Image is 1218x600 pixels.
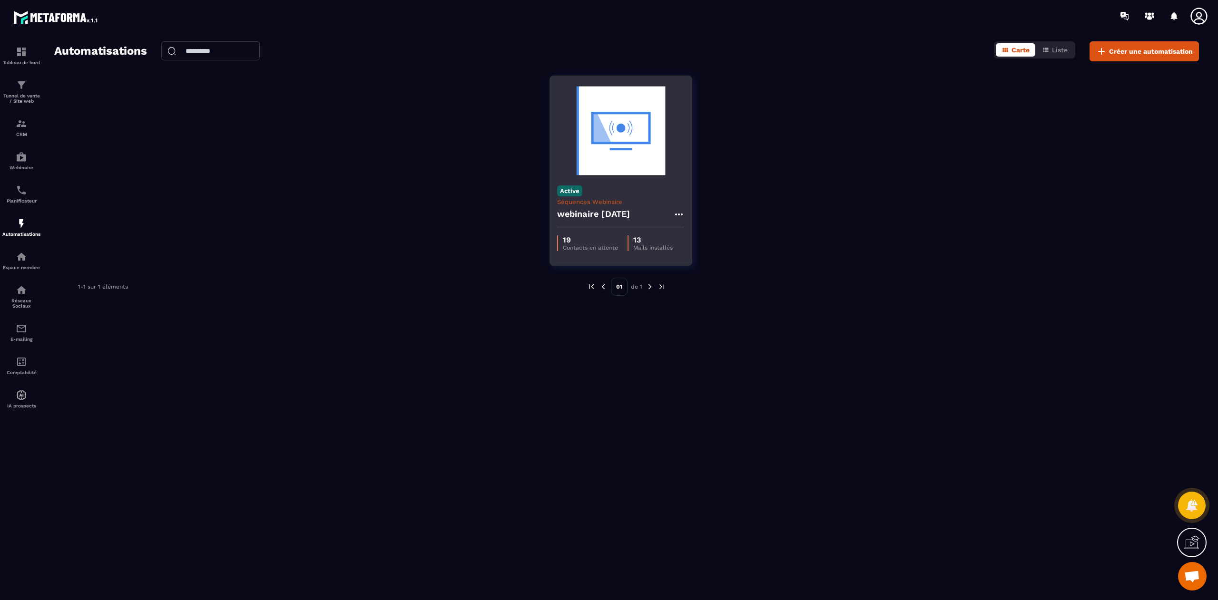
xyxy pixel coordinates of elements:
img: formation [16,46,27,58]
img: email [16,323,27,334]
img: automation-background [557,83,685,178]
img: accountant [16,356,27,368]
p: Séquences Webinaire [557,198,685,205]
img: formation [16,118,27,129]
a: Ouvrir le chat [1178,562,1207,590]
p: 13 [633,235,673,244]
a: emailemailE-mailing [2,316,40,349]
h2: Automatisations [54,41,147,61]
p: E-mailing [2,337,40,342]
a: formationformationCRM [2,111,40,144]
img: automations [16,389,27,401]
p: Comptabilité [2,370,40,375]
a: automationsautomationsAutomatisations [2,211,40,244]
img: social-network [16,284,27,296]
img: next [646,282,654,291]
span: Liste [1052,46,1068,54]
p: Tableau de bord [2,60,40,65]
p: Contacts en attente [563,244,618,251]
img: automations [16,151,27,163]
p: Planificateur [2,198,40,203]
button: Créer une automatisation [1090,41,1199,61]
p: Mails installés [633,244,673,251]
span: Carte [1012,46,1030,54]
p: Active [557,185,582,196]
h4: webinaire [DATE] [557,207,630,221]
a: social-networksocial-networkRéseaux Sociaux [2,277,40,316]
img: automations [16,218,27,229]
img: prev [599,282,608,291]
p: 01 [611,278,628,296]
p: Réseaux Sociaux [2,298,40,309]
p: Automatisations [2,232,40,237]
p: IA prospects [2,403,40,408]
p: de 1 [631,283,642,290]
p: 1-1 sur 1 éléments [78,283,128,290]
p: 19 [563,235,618,244]
a: automationsautomationsWebinaire [2,144,40,177]
a: accountantaccountantComptabilité [2,349,40,382]
p: CRM [2,132,40,137]
p: Espace membre [2,265,40,270]
img: next [658,282,666,291]
img: formation [16,79,27,91]
a: automationsautomationsEspace membre [2,244,40,277]
img: prev [587,282,596,291]
a: formationformationTunnel de vente / Site web [2,72,40,111]
button: Liste [1036,43,1073,57]
a: formationformationTableau de bord [2,39,40,72]
img: scheduler [16,184,27,196]
p: Webinaire [2,165,40,170]
img: logo [13,9,99,26]
img: automations [16,251,27,262]
span: Créer une automatisation [1109,47,1193,56]
p: Tunnel de vente / Site web [2,93,40,104]
button: Carte [996,43,1035,57]
a: schedulerschedulerPlanificateur [2,177,40,211]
